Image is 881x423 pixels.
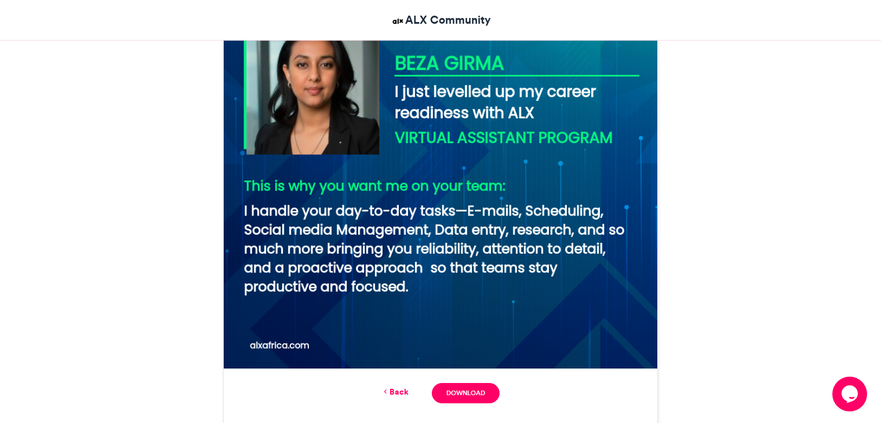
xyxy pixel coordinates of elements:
a: ALX Community [391,12,491,28]
img: ALX Community [391,14,405,28]
a: Download [432,383,500,403]
a: Back [381,386,409,398]
iframe: chat widget [832,377,869,411]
